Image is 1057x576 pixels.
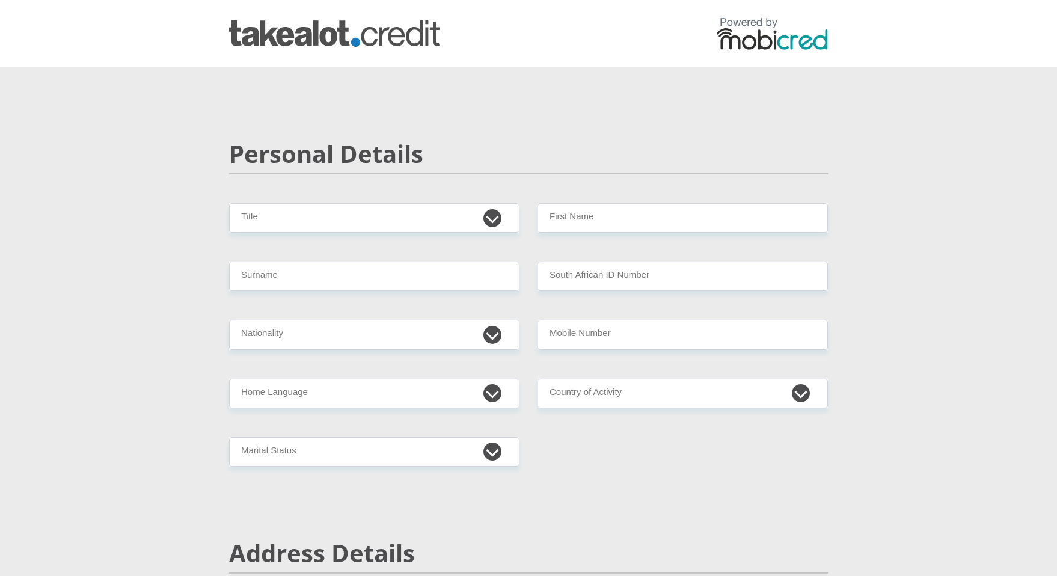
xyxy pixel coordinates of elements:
[229,20,440,47] img: takealot_credit logo
[229,539,828,568] h2: Address Details
[229,139,828,168] h2: Personal Details
[538,320,828,349] input: Contact Number
[229,262,519,291] input: Surname
[538,203,828,233] input: First Name
[538,262,828,291] input: ID Number
[717,17,828,50] img: powered by mobicred logo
